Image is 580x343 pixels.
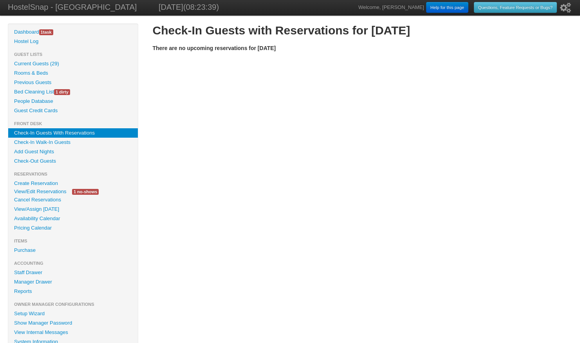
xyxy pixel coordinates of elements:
[8,138,138,147] a: Check-In Walk-In Guests
[8,309,138,318] a: Setup Wizard
[474,2,557,13] a: Questions, Feature Requests or Bugs?
[8,119,138,128] li: Front Desk
[8,78,138,87] a: Previous Guests
[8,236,138,246] li: Items
[8,97,138,106] a: People Database
[8,318,138,328] a: Show Manager Password
[39,29,53,35] span: task
[8,106,138,115] a: Guest Credit Cards
[426,2,468,13] a: Help for this page
[72,189,99,195] span: 1 no-shows
[54,89,70,95] span: 1 dirty
[8,169,138,179] li: Reservations
[8,187,72,196] a: View/Edit Reservations
[8,268,138,277] a: Staff Drawer
[8,87,138,97] a: Bed Cleaning List1 dirty
[8,59,138,68] a: Current Guests (29)
[8,214,138,223] a: Availability Calendar
[8,277,138,287] a: Manager Drawer
[8,287,138,296] a: Reports
[8,27,138,37] a: Dashboard1task
[8,179,138,188] a: Create Reservation
[8,205,138,214] a: View/Assign [DATE]
[8,128,138,138] a: Check-In Guests With Reservations
[560,3,571,13] i: Setup Wizard
[8,50,138,59] li: Guest Lists
[8,68,138,78] a: Rooms & Beds
[8,259,138,268] li: Accounting
[8,300,138,309] li: Owner Manager Configurations
[8,156,138,166] a: Check-Out Guests
[152,45,572,52] h4: There are no upcoming reservations for [DATE]
[152,23,572,38] h1: Check-In Guests with Reservations for [DATE]
[8,223,138,233] a: Pricing Calendar
[66,187,105,196] a: 1 no-shows
[8,147,138,156] a: Add Guest Nights
[183,3,219,11] span: (08:23:39)
[8,37,138,46] a: Hostel Log
[8,246,138,255] a: Purchase
[41,30,43,34] span: 1
[8,195,138,205] a: Cancel Reservations
[8,328,138,337] a: View Internal Messages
